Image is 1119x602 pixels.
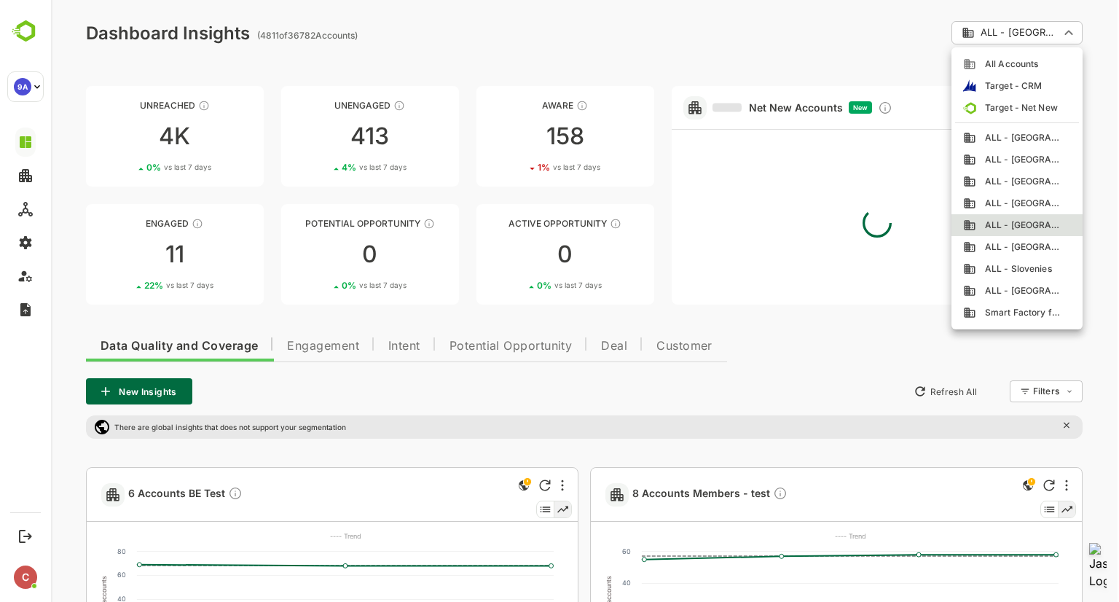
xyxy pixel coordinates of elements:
img: BambooboxLogoMark.f1c84d78b4c51b1a7b5f700c9845e183.svg [7,17,44,45]
div: ALL - Denmark [912,175,1020,188]
div: ALL - Portugal [912,241,1020,254]
span: All Accounts [925,58,987,71]
div: ALL - Netherlands [912,219,1020,232]
span: Target - Net New [925,101,1007,114]
div: ALL - Brazil [912,153,1020,166]
span: Target - CRM [925,79,991,93]
div: Target - Net New [912,101,1020,114]
div: ALL - Belgium [912,131,1020,144]
div: Target - CRM [912,79,1020,93]
div: All Accounts [912,58,1020,71]
span: ALL - [GEOGRAPHIC_DATA] [925,153,1011,166]
div: Smart Factory funnel [912,306,1020,319]
div: 9A [14,78,31,95]
span: ALL - [GEOGRAPHIC_DATA] [925,241,1011,254]
span: ALL - Slovenies [925,262,1001,275]
span: ALL - [GEOGRAPHIC_DATA] [925,197,1011,210]
div: C [14,566,37,589]
div: ALL - France [912,197,1020,210]
span: Smart Factory funnel [925,306,1011,319]
button: Logout [15,526,35,546]
div: ALL - Spain [912,284,1020,297]
span: ALL - [GEOGRAPHIC_DATA] [925,175,1011,188]
span: ALL - [GEOGRAPHIC_DATA] [925,284,1011,297]
span: ALL - [GEOGRAPHIC_DATA] [925,219,1011,232]
span: ALL - [GEOGRAPHIC_DATA] [925,131,1011,144]
div: ALL - Slovenies [912,262,1020,275]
